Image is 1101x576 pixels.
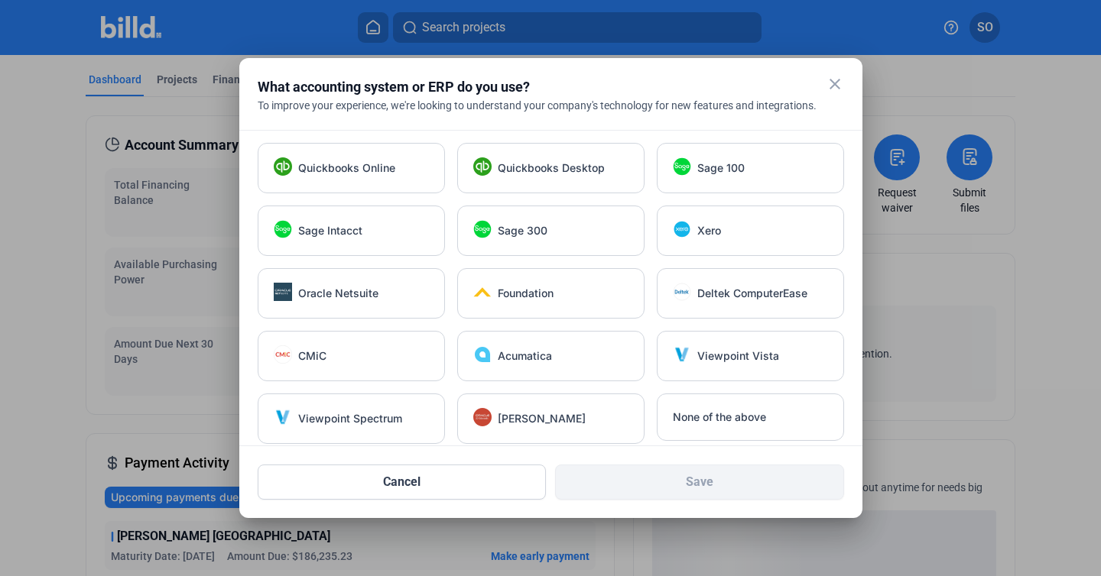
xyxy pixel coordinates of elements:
span: Viewpoint Vista [697,348,779,364]
span: CMiC [298,348,326,364]
span: Sage 100 [697,160,745,176]
span: Sage 300 [498,223,547,238]
span: Deltek ComputerEase [697,286,807,301]
button: Cancel [258,464,547,500]
span: Acumatica [498,348,552,364]
span: [PERSON_NAME] [498,411,586,426]
div: What accounting system or ERP do you use? [258,76,806,98]
button: Save [555,464,844,500]
div: To improve your experience, we're looking to understand your company's technology for new feature... [258,98,844,113]
span: Oracle Netsuite [298,286,378,301]
span: Quickbooks Desktop [498,160,605,176]
span: None of the above [673,409,766,425]
span: Foundation [498,286,554,301]
span: Quickbooks Online [298,160,395,176]
span: Viewpoint Spectrum [298,411,402,426]
span: Sage Intacct [298,223,362,238]
span: Xero [697,223,721,238]
mat-icon: close [826,75,844,93]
